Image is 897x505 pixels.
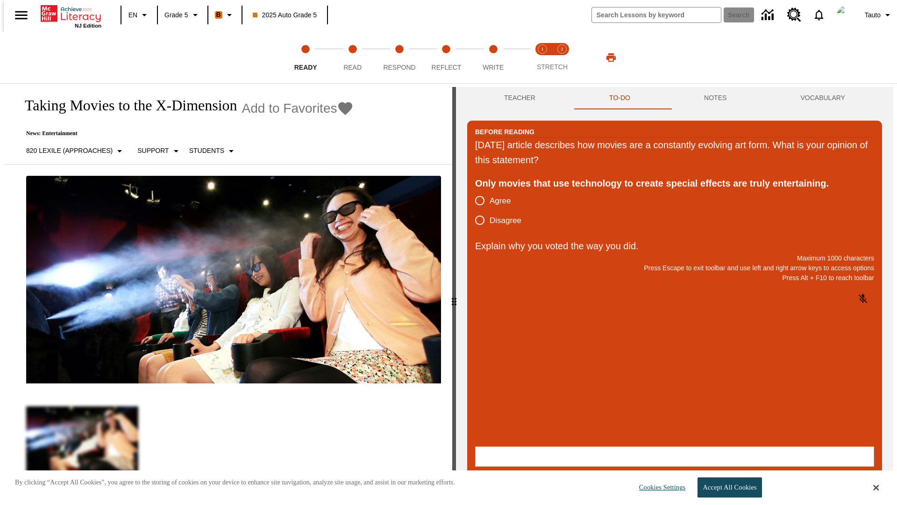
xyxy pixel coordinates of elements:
[134,143,185,159] button: Scaffolds, Support
[475,191,529,230] div: poll
[631,478,689,497] button: Cookies Settings
[128,10,137,20] span: EN
[294,64,317,71] span: Ready
[211,7,239,23] button: Boost Class color is orange. Change class color
[763,87,882,109] button: VOCABULARY
[837,6,855,24] img: avatar image
[26,176,441,383] img: Panel in front of the seats sprays water mist to the happy audience at a 4DX-equipped theater.
[15,97,237,114] h1: Taking Movies to the X-Dimension
[15,478,455,487] p: By clicking “Accept All Cookies”, you agree to the storing of cookies on your device to enhance s...
[596,49,626,66] button: Print
[475,176,874,191] div: Only movies that use technology to create special effects are truly entertaining.
[561,47,563,51] text: 2
[541,47,543,51] text: 1
[372,32,427,83] button: Respond step 3 of 5
[852,288,874,310] button: Click to activate and allow voice recognition
[483,64,504,71] span: Write
[75,23,101,29] span: NJ Edition
[865,10,881,20] span: Tauto
[452,87,456,505] div: Press Enter or Spacebar and then press right and left arrow keys to move the slider
[475,137,874,167] div: [DATE] article describes how movies are a constantly evolving art form. What is your opinion of t...
[529,32,556,83] button: Stretch Read step 1 of 2
[4,87,452,500] div: reading
[475,253,874,263] p: Maximum 1000 characters
[873,483,879,492] button: Close
[537,63,568,71] span: STRETCH
[548,32,576,83] button: Stretch Respond step 2 of 2
[475,273,874,283] p: Press Alt + F10 to reach toolbar
[22,143,129,159] button: Select Lexile, 820 Lexile (Approaches)
[467,87,882,109] div: Instructional Panel Tabs
[592,7,721,22] input: search field
[137,146,169,156] p: Support
[572,87,667,109] button: TO-DO
[467,87,572,109] button: Teacher
[756,2,782,28] a: Data Center
[861,7,897,23] button: Profile/Settings
[278,32,333,83] button: Ready step 1 of 5
[242,100,354,116] button: Add to Favorites - Taking Movies to the X-Dimension
[456,87,893,505] div: activity
[383,64,415,71] span: Respond
[831,3,861,27] button: Select a new avatar
[490,195,511,207] span: Agree
[189,146,224,156] p: Students
[185,143,241,159] button: Select Student
[161,7,205,23] button: Grade: Grade 5, Select a grade
[124,7,154,23] button: Language: EN, Select a language
[343,64,362,71] span: Read
[419,32,473,83] button: Reflect step 4 of 5
[15,130,354,137] p: News: Entertainment
[41,3,101,29] div: Home
[490,215,521,227] span: Disagree
[475,263,874,273] p: Press Escape to exit toolbar and use left and right arrow keys to access options
[4,7,136,16] body: Explain why you voted the way you did. Maximum 1000 characters Press Alt + F10 to reach toolbar P...
[698,477,762,498] button: Accept All Cookies
[253,10,317,20] span: 2025 Auto Grade 5
[325,32,379,83] button: Read step 2 of 5
[7,1,35,29] button: Open side menu
[475,238,874,253] p: Explain why you voted the way you did.
[216,9,221,21] span: B
[466,32,520,83] button: Write step 5 of 5
[164,10,188,20] span: Grade 5
[807,3,831,27] a: Notifications
[432,64,462,71] span: Reflect
[782,2,807,28] a: Resource Center, Will open in new tab
[242,101,337,116] span: Add to Favorites
[26,146,113,156] p: 820 Lexile (Approaches)
[475,127,534,137] h2: Before Reading
[667,87,763,109] button: NOTES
